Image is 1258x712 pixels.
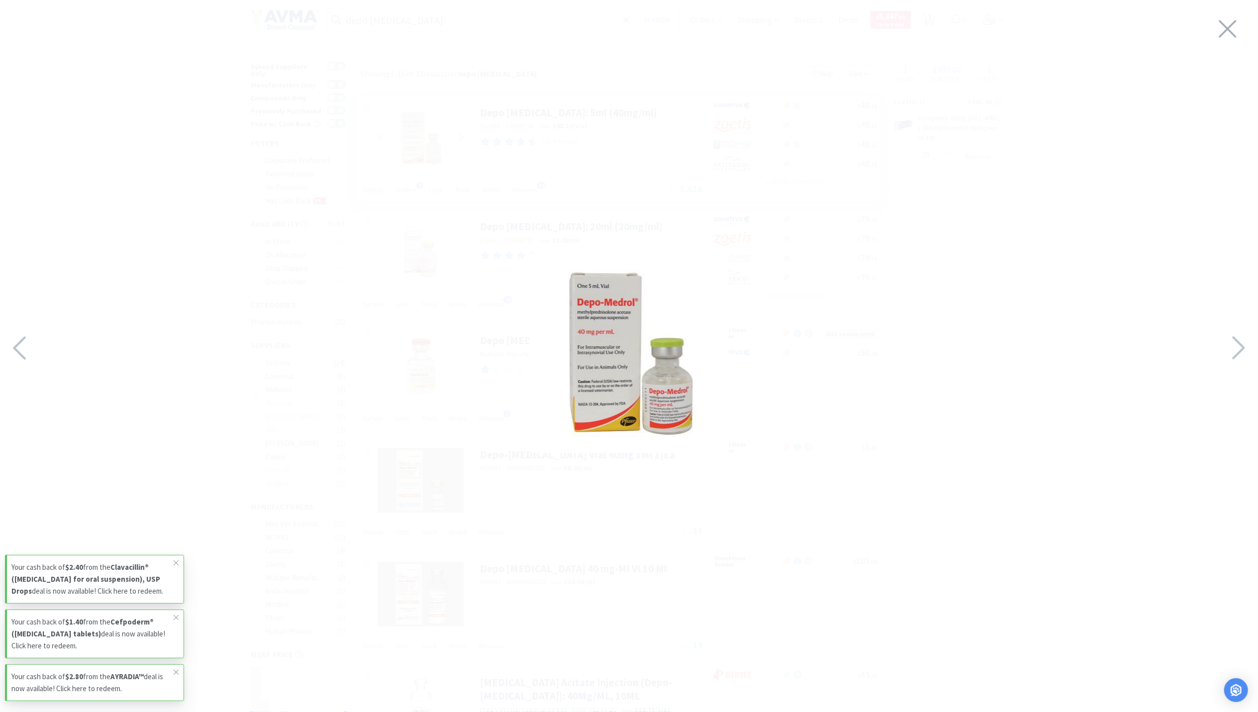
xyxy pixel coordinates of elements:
img: 3c7772ec5483434eab23bae15592864c_80949.jpeg [530,254,729,453]
strong: $2.40 [65,562,83,572]
p: Your cash back of from the deal is now available! Click here to redeem. [11,671,174,695]
strong: AYRADIA™ [110,672,144,681]
p: Your cash back of from the deal is now available! Click here to redeem. [11,616,174,652]
div: Open Intercom Messenger [1224,678,1248,702]
strong: Clavacillin® ([MEDICAL_DATA] for oral suspension), USP Drops [11,562,160,596]
p: Your cash back of from the deal is now available! Click here to redeem. [11,561,174,597]
strong: $1.40 [65,617,83,626]
strong: $2.80 [65,672,83,681]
